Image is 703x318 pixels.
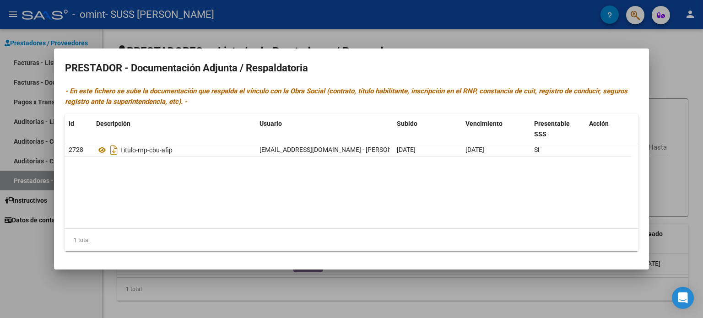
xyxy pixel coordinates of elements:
span: [DATE] [465,146,484,153]
datatable-header-cell: Presentable SSS [530,114,585,144]
span: [DATE] [397,146,416,153]
datatable-header-cell: Subido [393,114,462,144]
span: [EMAIL_ADDRESS][DOMAIN_NAME] - [PERSON_NAME] [260,146,415,153]
i: Descargar documento [108,143,120,157]
span: 2728 [69,146,83,153]
datatable-header-cell: Usuario [256,114,393,144]
span: Descripción [96,120,130,127]
div: 1 total [65,229,638,252]
span: Acción [589,120,609,127]
span: Presentable SSS [534,120,570,138]
datatable-header-cell: Vencimiento [462,114,530,144]
datatable-header-cell: Descripción [92,114,256,144]
span: Vencimiento [465,120,503,127]
h2: PRESTADOR - Documentación Adjunta / Respaldatoria [65,59,638,77]
span: Sí [534,146,539,153]
datatable-header-cell: id [65,114,92,144]
datatable-header-cell: Acción [585,114,631,144]
span: Usuario [260,120,282,127]
span: Titulo-rnp-cbu-afip [120,146,173,154]
i: - En este fichero se sube la documentación que respalda el vínculo con la Obra Social (contrato, ... [65,87,627,106]
div: Open Intercom Messenger [672,287,694,309]
span: id [69,120,74,127]
span: Subido [397,120,417,127]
